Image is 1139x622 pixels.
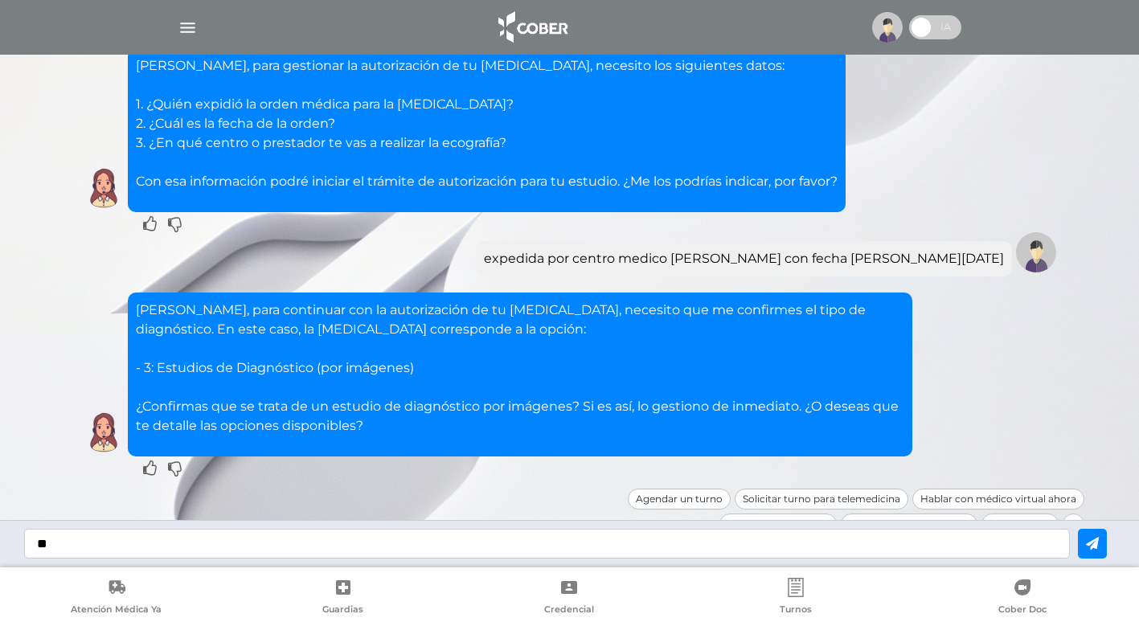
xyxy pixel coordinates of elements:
img: Cober IA [84,168,124,208]
div: Agendar un turno [628,489,731,509]
div: Solicitar turno para telemedicina [735,489,908,509]
span: Guardias [322,604,363,618]
a: Cober Doc [909,578,1136,619]
div: Odontología [981,514,1059,534]
div: Consultar cartilla médica [841,514,977,534]
a: Turnos [682,578,909,619]
div: Hablar con médico virtual ahora [912,489,1084,509]
img: Tu imagen [1016,232,1056,272]
span: Atención Médica Ya [71,604,162,618]
a: Credencial [457,578,683,619]
span: Credencial [544,604,594,618]
div: Solicitar autorización [719,514,837,534]
span: Turnos [780,604,812,618]
img: profile-placeholder.svg [872,12,903,43]
p: [PERSON_NAME], para continuar con la autorización de tu [MEDICAL_DATA], necesito que me confirmes... [136,301,904,436]
div: expedida por centro medico [PERSON_NAME] con fecha [PERSON_NAME][DATE] [484,249,1004,268]
a: Atención Médica Ya [3,578,230,619]
span: Cober Doc [998,604,1047,618]
a: Guardias [230,578,457,619]
img: Cober IA [84,412,124,452]
img: logo_cober_home-white.png [490,8,574,47]
p: [PERSON_NAME], para gestionar la autorización de tu [MEDICAL_DATA], necesito los siguientes datos... [136,56,838,191]
img: Cober_menu-lines-white.svg [178,18,198,38]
